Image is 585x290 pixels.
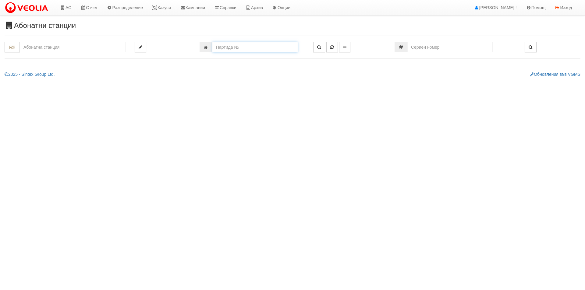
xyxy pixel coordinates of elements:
[20,42,126,52] input: Абонатна станция
[5,22,580,30] h3: Абонатни станции
[212,42,298,52] input: Партида №
[5,72,55,77] a: 2025 - Sintex Group Ltd.
[5,2,51,14] img: VeoliaLogo.png
[530,72,580,77] a: Обновления във VGMS
[407,42,493,52] input: Сериен номер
